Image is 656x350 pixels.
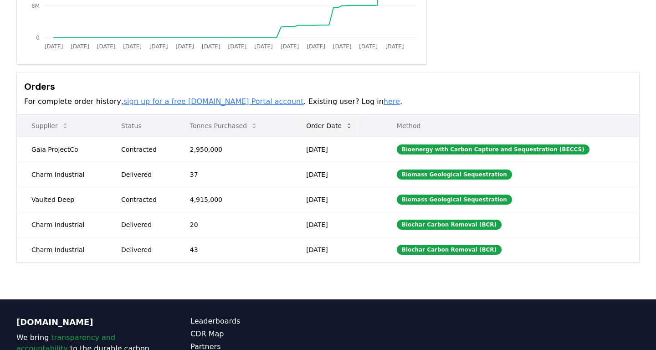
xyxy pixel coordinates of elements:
div: Biochar Carbon Removal (BCR) [397,245,502,255]
div: Delivered [121,245,168,254]
a: CDR Map [190,329,328,340]
div: Biomass Geological Sequestration [397,170,512,180]
tspan: 8M [31,3,40,9]
tspan: 0 [36,35,40,41]
td: Charm Industrial [17,212,107,237]
td: 43 [175,237,292,262]
div: Bioenergy with Carbon Capture and Sequestration (BECCS) [397,144,589,154]
td: 37 [175,162,292,187]
div: Contracted [121,145,168,154]
a: sign up for a free [DOMAIN_NAME] Portal account [123,97,304,106]
div: Biochar Carbon Removal (BCR) [397,220,502,230]
td: Vaulted Deep [17,187,107,212]
td: Charm Industrial [17,237,107,262]
tspan: [DATE] [149,43,168,50]
td: [DATE] [292,212,382,237]
td: [DATE] [292,187,382,212]
a: Leaderboards [190,316,328,327]
tspan: [DATE] [281,43,299,50]
p: Method [389,121,632,130]
tspan: [DATE] [333,43,352,50]
td: [DATE] [292,137,382,162]
h3: Orders [24,80,632,93]
div: Biomass Geological Sequestration [397,195,512,205]
td: [DATE] [292,162,382,187]
p: For complete order history, . Existing user? Log in . [24,96,632,107]
tspan: [DATE] [359,43,378,50]
td: Gaia ProjectCo [17,137,107,162]
div: Delivered [121,170,168,179]
button: Tonnes Purchased [183,117,265,135]
tspan: [DATE] [202,43,220,50]
td: 20 [175,212,292,237]
td: 2,950,000 [175,137,292,162]
p: Status [114,121,168,130]
tspan: [DATE] [45,43,63,50]
tspan: [DATE] [123,43,142,50]
button: Order Date [299,117,360,135]
td: Charm Industrial [17,162,107,187]
tspan: [DATE] [385,43,404,50]
div: Contracted [121,195,168,204]
a: here [384,97,400,106]
tspan: [DATE] [307,43,325,50]
div: Delivered [121,220,168,229]
td: 4,915,000 [175,187,292,212]
tspan: [DATE] [97,43,116,50]
button: Supplier [24,117,76,135]
td: [DATE] [292,237,382,262]
tspan: [DATE] [254,43,273,50]
tspan: [DATE] [175,43,194,50]
p: [DOMAIN_NAME] [16,316,154,329]
tspan: [DATE] [228,43,247,50]
tspan: [DATE] [71,43,89,50]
